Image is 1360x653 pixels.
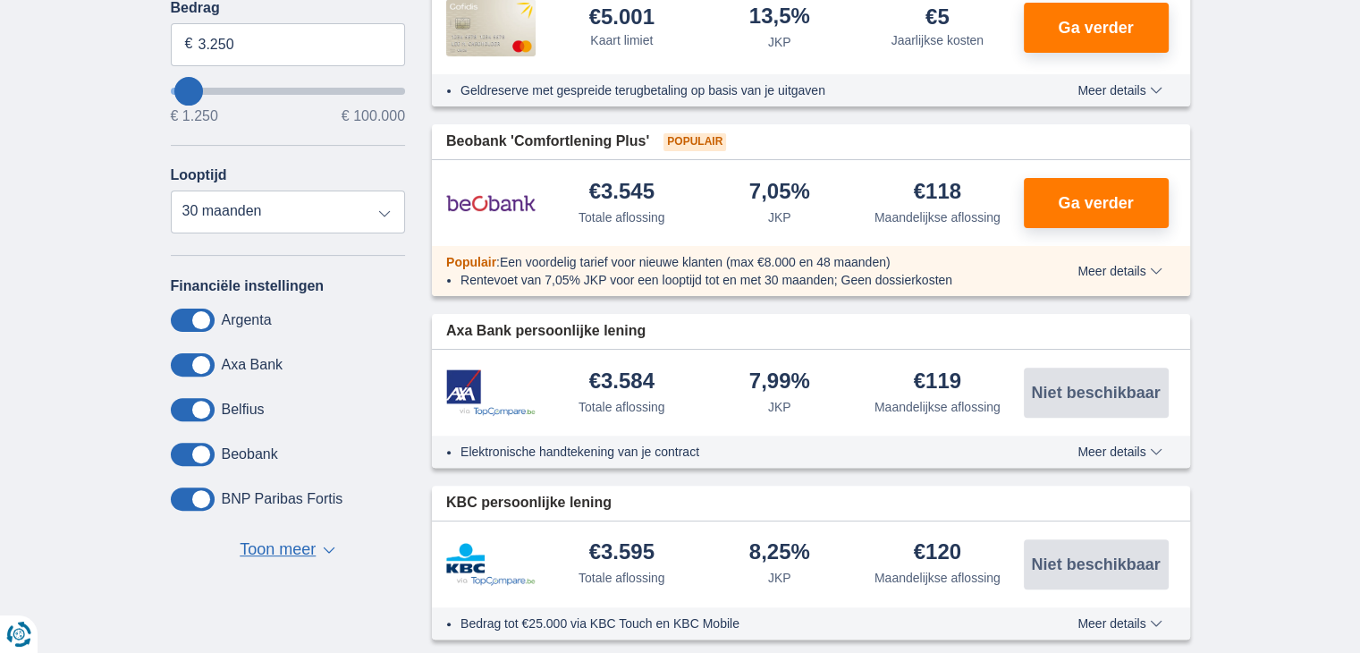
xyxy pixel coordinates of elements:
span: Beobank 'Comfortlening Plus' [446,131,649,152]
button: Ga verder [1024,178,1169,228]
span: Meer details [1077,445,1161,458]
button: Toon meer ▼ [234,538,341,563]
button: Meer details [1064,616,1175,631]
button: Meer details [1064,264,1175,278]
div: JKP [768,398,791,416]
label: Financiële instellingen [171,278,325,294]
span: € 100.000 [342,109,405,123]
div: Totale aflossing [579,398,665,416]
button: Meer details [1064,83,1175,98]
span: KBC persoonlijke lening [446,493,612,513]
div: Maandelijkse aflossing [874,208,1001,226]
label: Beobank [222,446,278,462]
input: wantToBorrow [171,88,406,95]
li: Elektronische handtekening van je contract [460,443,1012,461]
button: Meer details [1064,445,1175,459]
div: : [432,253,1026,271]
label: Axa Bank [222,357,283,373]
span: Meer details [1077,617,1161,630]
div: Maandelijkse aflossing [874,398,1001,416]
div: €3.595 [589,541,655,565]
div: Maandelijkse aflossing [874,569,1001,587]
div: JKP [768,569,791,587]
div: €3.584 [589,370,655,394]
div: 7,99% [749,370,810,394]
img: product.pl.alt Axa Bank [446,369,536,417]
div: JKP [768,33,791,51]
img: product.pl.alt KBC [446,543,536,586]
span: Meer details [1077,84,1161,97]
span: Niet beschikbaar [1031,556,1160,572]
span: Populair [663,133,726,151]
div: €3.545 [589,181,655,205]
span: Een voordelig tarief voor nieuwe klanten (max €8.000 en 48 maanden) [500,255,891,269]
div: €118 [914,181,961,205]
span: Meer details [1077,265,1161,277]
div: 8,25% [749,541,810,565]
div: Totale aflossing [579,569,665,587]
div: 7,05% [749,181,810,205]
label: Belfius [222,402,265,418]
div: Jaarlijkse kosten [891,31,984,49]
div: Totale aflossing [579,208,665,226]
label: Looptijd [171,167,227,183]
li: Rentevoet van 7,05% JKP voor een looptijd tot en met 30 maanden; Geen dossierkosten [460,271,1012,289]
button: Ga verder [1024,3,1169,53]
div: Kaart limiet [590,31,653,49]
span: Toon meer [240,539,316,562]
button: Niet beschikbaar [1024,539,1169,589]
span: Populair [446,255,496,269]
div: €119 [914,370,961,394]
span: € 1.250 [171,109,218,123]
span: ▼ [323,547,335,554]
div: €120 [914,541,961,565]
span: Axa Bank persoonlijke lening [446,321,646,342]
span: Ga verder [1058,195,1133,211]
div: €5 [925,6,950,28]
span: Ga verder [1058,20,1133,36]
button: Niet beschikbaar [1024,368,1169,418]
span: € [185,34,193,55]
div: 13,5% [749,5,810,30]
img: product.pl.alt Beobank [446,181,536,225]
label: Argenta [222,312,272,328]
li: Bedrag tot €25.000 via KBC Touch en KBC Mobile [460,615,1012,632]
li: Geldreserve met gespreide terugbetaling op basis van je uitgaven [460,81,1012,99]
span: Niet beschikbaar [1031,385,1160,401]
div: JKP [768,208,791,226]
label: BNP Paribas Fortis [222,491,343,507]
div: €5.001 [589,6,655,28]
